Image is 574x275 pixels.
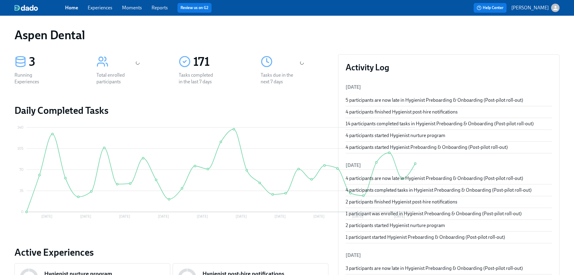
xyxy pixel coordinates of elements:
[177,3,212,13] button: Review us on G2
[65,5,78,11] a: Home
[346,199,552,205] div: 2 participants finished Hygienist post-hire notifications
[346,132,552,139] div: 4 participants started Hygienist nurture program
[511,5,549,11] p: [PERSON_NAME]
[346,248,552,263] li: [DATE]
[158,214,169,219] tspan: [DATE]
[346,210,552,217] div: 1 participant was enrolled in Hygienist Preboarding & Onboarding (Post-pilot roll-out)
[346,109,552,115] div: 4 participants finished Hygienist post-hire notifications
[17,146,24,151] tspan: 105
[346,175,552,182] div: 4 participants are now late in Hygienist Preboarding & Onboarding (Post-pilot roll-out)
[346,222,552,229] div: 2 participants started Hygienist nurture program
[313,214,325,219] tspan: [DATE]
[14,5,65,11] a: dado
[197,214,208,219] tspan: [DATE]
[477,5,503,11] span: Help Center
[346,144,552,151] div: 4 participants started Hygienist Preboarding & Onboarding (Post-pilot roll-out)
[17,125,24,130] tspan: 140
[346,84,361,90] span: [DATE]
[193,54,246,69] div: 171
[80,214,91,219] tspan: [DATE]
[346,265,552,272] div: 3 participants are now late in Hygienist Preboarding & Onboarding (Post-pilot roll-out)
[21,210,24,214] tspan: 0
[346,158,552,173] li: [DATE]
[20,189,24,193] tspan: 35
[119,214,130,219] tspan: [DATE]
[122,5,142,11] a: Moments
[152,5,168,11] a: Reports
[14,246,328,258] a: Active Experiences
[236,214,247,219] tspan: [DATE]
[19,168,24,172] tspan: 70
[346,187,552,193] div: 4 participants completed tasks in Hygienist Preboarding & Onboarding (Post-pilot roll-out)
[474,3,507,13] button: Help Center
[14,72,53,85] div: Running Experiences
[41,214,52,219] tspan: [DATE]
[14,28,85,42] h1: Aspen Dental
[180,5,209,11] a: Review us on G2
[14,5,38,11] img: dado
[346,234,552,241] div: 1 participant started Hygienist Preboarding & Onboarding (Post-pilot roll-out)
[274,214,286,219] tspan: [DATE]
[261,72,299,85] div: Tasks due in the next 7 days
[29,54,82,69] div: 3
[346,62,552,73] h3: Activity Log
[179,72,217,85] div: Tasks completed in the last 7 days
[511,4,560,12] button: [PERSON_NAME]
[88,5,112,11] a: Experiences
[346,97,552,104] div: 5 participants are now late in Hygienist Preboarding & Onboarding (Post-pilot roll-out)
[96,72,135,85] div: Total enrolled participants
[346,120,552,127] div: 14 participants completed tasks in Hygienist Preboarding & Onboarding (Post-pilot roll-out)
[14,104,328,117] h2: Daily Completed Tasks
